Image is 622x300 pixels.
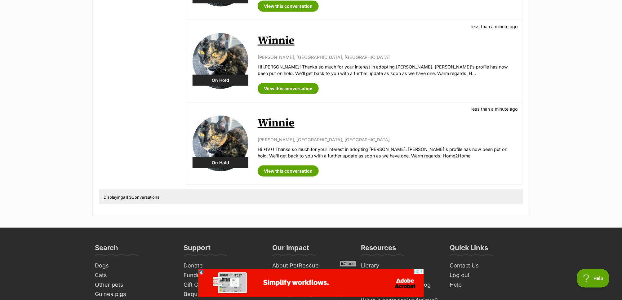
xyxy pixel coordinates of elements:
p: [PERSON_NAME], [GEOGRAPHIC_DATA], [GEOGRAPHIC_DATA] [258,54,517,60]
div: On Hold [193,75,248,86]
a: Other pets [92,280,175,290]
img: Winnie [193,116,248,171]
a: Log out [447,271,530,280]
a: Winnie [258,34,295,48]
a: Contact Us [447,261,530,271]
h3: Resources [361,243,396,256]
a: Guinea pigs [92,290,175,299]
strong: all 3 [123,195,131,200]
iframe: Help Scout Beacon - Open [577,269,610,288]
iframe: Advertisement [198,269,424,297]
p: Hi [PERSON_NAME]! Thanks so much for your interest in adopting [PERSON_NAME]. [PERSON_NAME]'s pro... [258,64,517,77]
a: View this conversation [258,165,319,177]
a: Winnie [258,116,295,130]
span: Displaying Conversations [104,195,159,200]
h3: Support [184,243,211,256]
a: Donate [181,261,264,271]
h3: Quick Links [450,243,488,256]
a: View this conversation [258,83,319,94]
a: About PetRescue [270,261,352,271]
a: Gift Cards [181,280,264,290]
img: Winnie [193,33,248,89]
a: Fundraise [181,271,264,280]
p: less than a minute ago [472,106,518,112]
a: Cats [92,271,175,280]
span: Close [340,260,356,267]
p: Hi *IV*! Thanks so much for your interest in adopting [PERSON_NAME]. [PERSON_NAME]'s profile has ... [258,146,517,159]
h3: Our Impact [272,243,309,256]
p: less than a minute ago [472,23,518,30]
a: Library [358,261,441,271]
p: [PERSON_NAME], [GEOGRAPHIC_DATA], [GEOGRAPHIC_DATA] [258,136,517,143]
a: View this conversation [258,1,319,12]
a: Dogs [92,261,175,271]
h3: Search [95,243,118,256]
div: On Hold [193,157,248,168]
a: Bequests [181,290,264,299]
a: Help [447,280,530,290]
